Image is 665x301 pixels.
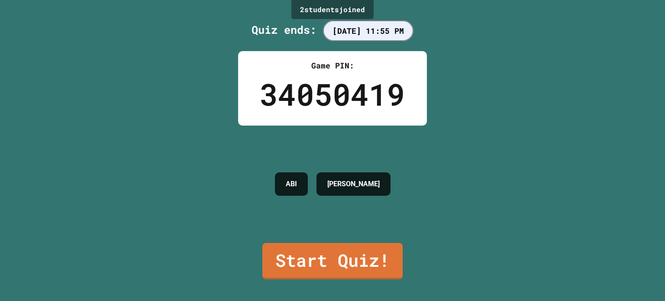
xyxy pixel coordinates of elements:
[260,71,405,117] div: 34050419
[327,179,380,189] h4: [PERSON_NAME]
[286,179,297,189] h4: ABI
[323,20,413,41] span: [DATE] 11:55 PM
[260,60,405,71] div: Game PIN:
[252,22,413,38] div: Quiz ends:
[262,243,403,279] a: Start Quiz!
